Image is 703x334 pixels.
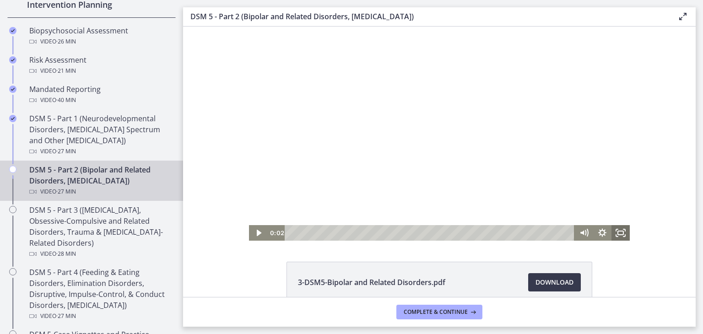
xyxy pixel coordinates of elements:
[29,84,172,106] div: Mandated Reporting
[535,277,573,288] span: Download
[29,311,172,322] div: Video
[29,25,172,47] div: Biopsychosocial Assessment
[428,199,447,214] button: Fullscreen
[56,186,76,197] span: · 27 min
[29,205,172,259] div: DSM 5 - Part 3 ([MEDICAL_DATA], Obsessive-Compulsive and Related Disorders, Trauma & [MEDICAL_DAT...
[56,248,76,259] span: · 28 min
[298,277,445,288] span: 3-DSM5-Bipolar and Related Disorders.pdf
[29,146,172,157] div: Video
[29,164,172,197] div: DSM 5 - Part 2 (Bipolar and Related Disorders, [MEDICAL_DATA])
[29,248,172,259] div: Video
[29,65,172,76] div: Video
[29,54,172,76] div: Risk Assessment
[396,305,482,319] button: Complete & continue
[29,186,172,197] div: Video
[190,11,663,22] h3: DSM 5 - Part 2 (Bipolar and Related Disorders, [MEDICAL_DATA])
[56,311,76,322] span: · 27 min
[56,95,76,106] span: · 40 min
[9,27,16,34] i: Completed
[29,95,172,106] div: Video
[528,273,581,291] a: Download
[410,199,428,214] button: Show settings menu
[56,146,76,157] span: · 27 min
[404,308,468,316] span: Complete & continue
[56,36,76,47] span: · 26 min
[9,86,16,93] i: Completed
[29,267,172,322] div: DSM 5 - Part 4 (Feeding & Eating Disorders, Elimination Disorders, Disruptive, Impulse-Control, &...
[183,27,696,241] iframe: Video Lesson
[56,65,76,76] span: · 21 min
[392,199,410,214] button: Mute
[29,36,172,47] div: Video
[9,115,16,122] i: Completed
[9,56,16,64] i: Completed
[29,113,172,157] div: DSM 5 - Part 1 (Neurodevelopmental Disorders, [MEDICAL_DATA] Spectrum and Other [MEDICAL_DATA])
